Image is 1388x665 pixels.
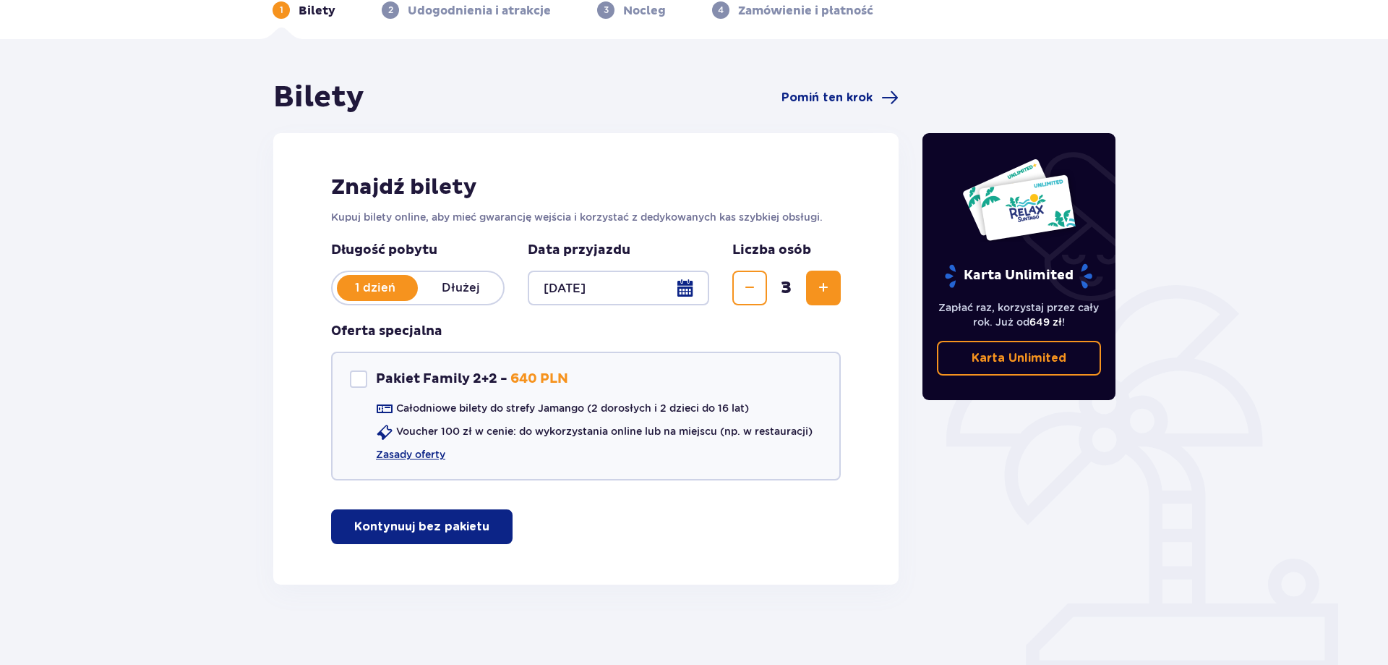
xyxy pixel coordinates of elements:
[781,90,873,106] span: Pomiń ten krok
[376,370,507,388] p: Pakiet Family 2+2 -
[388,4,393,17] p: 2
[738,3,873,19] p: Zamówienie i płatność
[331,323,442,340] h3: Oferta specjalna
[280,4,283,17] p: 1
[354,519,489,535] p: Kontynuuj bez pakietu
[781,89,899,106] a: Pomiń ten krok
[961,158,1076,242] img: Dwie karty całoroczne do Suntago z napisem 'UNLIMITED RELAX', na białym tle z tropikalnymi liśćmi...
[331,174,841,201] h2: Znajdź bilety
[408,3,551,19] p: Udogodnienia i atrakcje
[1029,316,1062,328] span: 649 zł
[510,370,568,388] p: 640 PLN
[376,447,445,462] a: Zasady oferty
[604,4,609,17] p: 3
[937,341,1102,376] a: Karta Unlimited
[732,271,767,305] button: Zmniejsz
[623,3,666,19] p: Nocleg
[972,350,1066,366] p: Karta Unlimited
[943,263,1094,289] p: Karta Unlimited
[331,509,513,544] button: Kontynuuj bez pakietu
[333,280,418,296] p: 1 dzień
[732,242,811,259] p: Liczba osób
[770,277,803,299] span: 3
[331,210,841,224] p: Kupuj bilety online, aby mieć gwarancję wejścia i korzystać z dedykowanych kas szybkiej obsługi.
[396,401,749,415] p: Całodniowe bilety do strefy Jamango (2 dorosłych i 2 dzieci do 16 lat)
[418,280,503,296] p: Dłużej
[712,1,873,19] div: 4Zamówienie i płatność
[718,4,724,17] p: 4
[382,1,551,19] div: 2Udogodnienia i atrakcje
[937,300,1102,329] p: Zapłać raz, korzystaj przez cały rok. Już od !
[273,1,335,19] div: 1Bilety
[299,3,335,19] p: Bilety
[528,242,630,259] p: Data przyjazdu
[273,80,364,116] h1: Bilety
[806,271,841,305] button: Zwiększ
[396,424,813,439] p: Voucher 100 zł w cenie: do wykorzystania online lub na miejscu (np. w restauracji)
[331,242,505,259] p: Długość pobytu
[597,1,666,19] div: 3Nocleg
